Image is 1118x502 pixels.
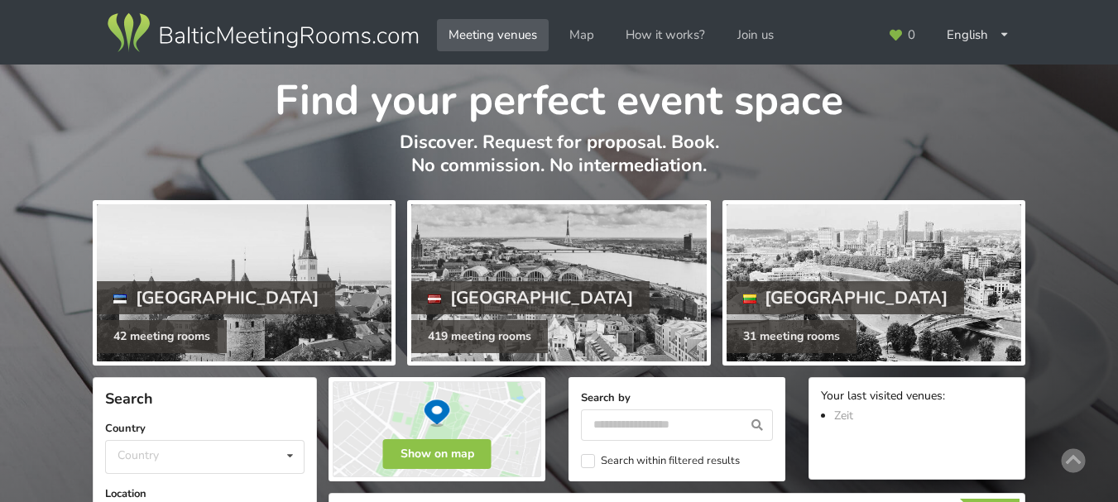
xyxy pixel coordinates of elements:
[908,29,915,41] span: 0
[581,390,773,406] label: Search by
[411,320,548,353] div: 419 meeting rooms
[407,200,710,366] a: [GEOGRAPHIC_DATA] 419 meeting rooms
[834,408,853,423] a: Zeit
[935,19,1021,51] div: English
[105,420,305,437] label: Country
[93,65,1025,127] h1: Find your perfect event space
[437,19,549,51] a: Meeting venues
[383,439,492,469] button: Show on map
[558,19,606,51] a: Map
[97,320,227,353] div: 42 meeting rooms
[329,377,545,481] img: Show on map
[411,281,650,314] div: [GEOGRAPHIC_DATA]
[104,10,421,56] img: Baltic Meeting Rooms
[614,19,717,51] a: How it works?
[727,320,856,353] div: 31 meeting rooms
[726,19,785,51] a: Join us
[105,485,305,502] label: Location
[97,281,335,314] div: [GEOGRAPHIC_DATA]
[118,448,159,462] div: Country
[93,200,396,366] a: [GEOGRAPHIC_DATA] 42 meeting rooms
[105,389,153,409] span: Search
[581,454,740,468] label: Search within filtered results
[821,390,1013,405] div: Your last visited venues:
[722,200,1025,366] a: [GEOGRAPHIC_DATA] 31 meeting rooms
[93,131,1025,194] p: Discover. Request for proposal. Book. No commission. No intermediation.
[727,281,965,314] div: [GEOGRAPHIC_DATA]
